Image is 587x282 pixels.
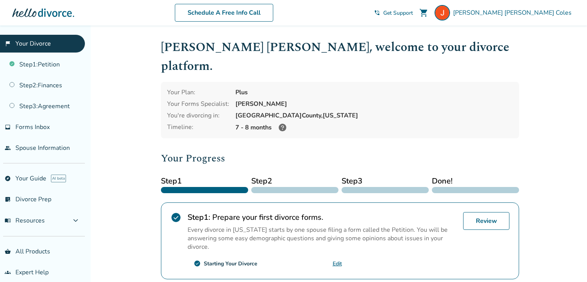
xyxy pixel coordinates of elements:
[188,212,210,223] strong: Step 1 :
[188,226,457,251] p: Every divorce in [US_STATE] starts by one spouse filing a form called the Petition. You will be a...
[342,175,429,187] span: Step 3
[51,175,66,182] span: AI beta
[419,8,428,17] span: shopping_cart
[5,248,11,255] span: shopping_basket
[161,38,519,76] h1: [PERSON_NAME] [PERSON_NAME] , welcome to your divorce platform.
[5,269,11,275] span: groups
[167,111,229,120] div: You're divorcing in:
[204,260,257,267] div: Starting Your Divorce
[15,123,50,131] span: Forms Inbox
[175,4,273,22] a: Schedule A Free Info Call
[194,260,201,267] span: check_circle
[235,88,513,97] div: Plus
[5,145,11,151] span: people
[374,9,413,17] a: phone_in_talkGet Support
[5,175,11,182] span: explore
[5,124,11,130] span: inbox
[5,216,45,225] span: Resources
[188,212,457,223] h2: Prepare your first divorce forms.
[167,100,229,108] div: Your Forms Specialist:
[251,175,338,187] span: Step 2
[161,175,248,187] span: Step 1
[374,10,380,16] span: phone_in_talk
[167,88,229,97] div: Your Plan:
[161,151,519,166] h2: Your Progress
[5,196,11,202] span: list_alt_check
[453,8,575,17] span: [PERSON_NAME] [PERSON_NAME] Coles
[5,217,11,224] span: menu_book
[235,123,513,132] div: 7 - 8 months
[463,212,509,230] a: Review
[235,111,513,120] div: [GEOGRAPHIC_DATA] County, [US_STATE]
[171,212,181,223] span: check_circle
[5,41,11,47] span: flag_2
[435,5,450,20] img: Jennifer Coles
[333,260,342,267] a: Edit
[548,245,587,282] iframe: Chat Widget
[71,216,80,225] span: expand_more
[235,100,513,108] div: [PERSON_NAME]
[383,9,413,17] span: Get Support
[432,175,519,187] span: Done!
[167,123,229,132] div: Timeline:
